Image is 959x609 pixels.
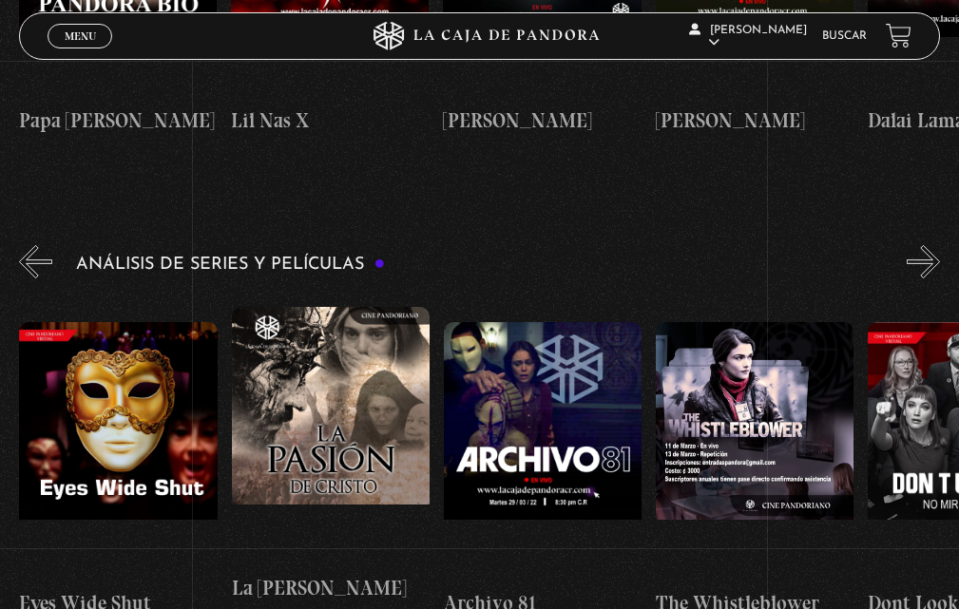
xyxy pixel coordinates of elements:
span: Cerrar [58,47,103,60]
h4: Papa [PERSON_NAME] [19,105,217,136]
span: [PERSON_NAME] [689,25,807,48]
a: View your shopping cart [886,23,911,48]
h4: Lil Nas X [231,105,429,136]
h3: Análisis de series y películas [76,256,385,274]
h4: [PERSON_NAME] [656,105,854,136]
span: Menu [65,30,96,42]
a: Buscar [822,30,867,42]
button: Previous [19,245,52,278]
h4: [PERSON_NAME] [443,105,641,136]
button: Next [907,245,940,278]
